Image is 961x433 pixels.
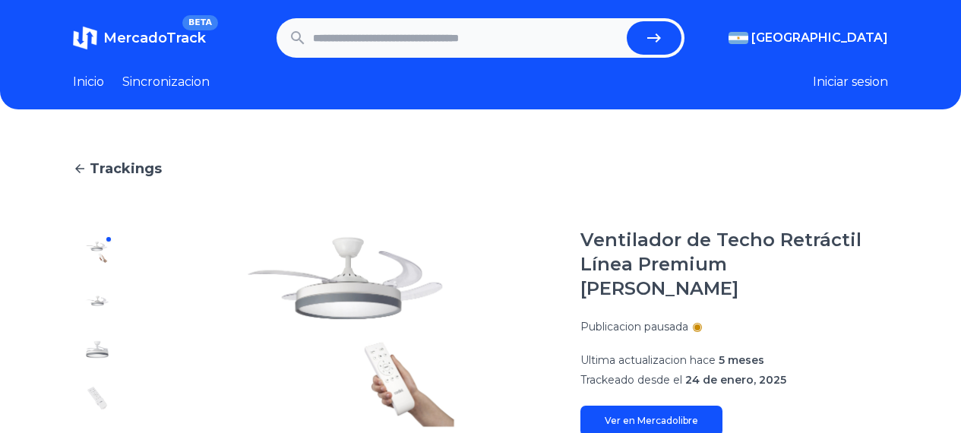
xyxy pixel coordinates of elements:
[751,29,888,47] span: [GEOGRAPHIC_DATA]
[813,73,888,91] button: Iniciar sesion
[85,386,109,410] img: Ventilador de Techo Retráctil Línea Premium Blanco
[580,373,682,387] span: Trackeado desde el
[73,73,104,91] a: Inicio
[580,228,888,301] h1: Ventilador de Techo Retráctil Línea Premium [PERSON_NAME]
[182,15,218,30] span: BETA
[85,289,109,313] img: Ventilador de Techo Retráctil Línea Premium Blanco
[719,353,764,367] span: 5 meses
[90,158,162,179] span: Trackings
[580,353,716,367] span: Ultima actualizacion hace
[729,29,888,47] button: [GEOGRAPHIC_DATA]
[85,240,109,264] img: Ventilador de Techo Retráctil Línea Premium Blanco
[103,30,206,46] span: MercadoTrack
[729,32,748,44] img: Argentina
[85,337,109,362] img: Ventilador de Techo Retráctil Línea Premium Blanco
[73,26,97,50] img: MercadoTrack
[73,26,206,50] a: MercadoTrackBETA
[685,373,786,387] span: 24 de enero, 2025
[122,73,210,91] a: Sincronizacion
[580,319,688,334] p: Publicacion pausada
[73,158,888,179] a: Trackings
